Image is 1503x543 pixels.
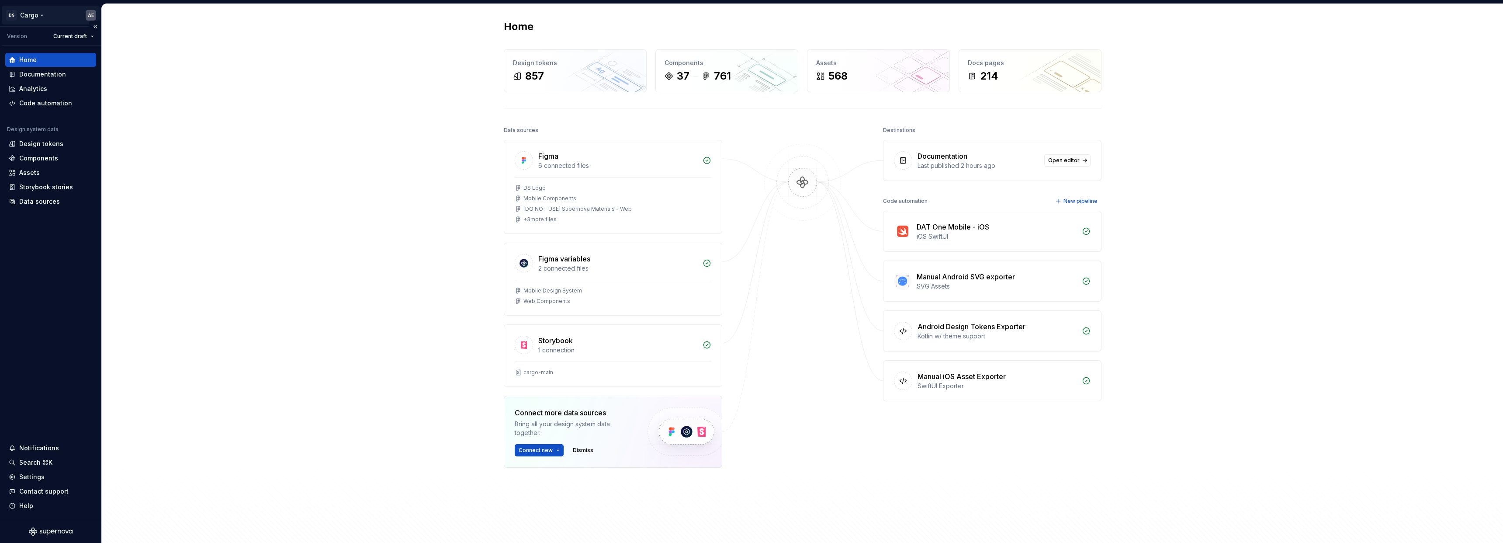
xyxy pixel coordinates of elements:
div: Design tokens [513,59,637,67]
h2: Home [504,20,533,34]
div: Figma variables [538,254,590,264]
div: Last published 2 hours ago [918,161,1039,170]
div: DS Logo [523,184,546,191]
button: Contact support [5,484,96,498]
a: Design tokens [5,137,96,151]
div: Connect more data sources [515,407,633,418]
div: AE [88,12,94,19]
a: Components [5,151,96,165]
button: Collapse sidebar [89,21,101,33]
div: Contact support [19,487,69,496]
div: Design tokens [19,139,63,148]
div: 568 [828,69,848,83]
div: Settings [19,473,45,481]
div: SVG Assets [917,282,1077,291]
svg: Supernova Logo [29,527,73,536]
div: Components [19,154,58,163]
div: DS [6,10,17,21]
a: Storybook1 connectioncargo-main [504,324,722,387]
a: Open editor [1044,154,1091,167]
a: Home [5,53,96,67]
div: Components [665,59,789,67]
div: 2 connected files [538,264,697,273]
div: 761 [714,69,731,83]
a: Components37761 [655,49,798,92]
div: Data sources [19,197,60,206]
div: Design system data [7,126,59,133]
a: Analytics [5,82,96,96]
div: Kotlin w/ theme support [918,332,1077,341]
div: 857 [525,69,544,83]
div: Manual Android SVG exporter [917,271,1015,282]
div: Home [19,56,37,64]
a: Figma variables2 connected filesMobile Design SystemWeb Components [504,243,722,316]
span: New pipeline [1063,198,1098,205]
div: + 3 more files [523,216,557,223]
div: DAT One Mobile - iOS [917,222,989,232]
a: Data sources [5,195,96,209]
div: Docs pages [968,59,1092,67]
div: Code automation [883,195,928,207]
div: Documentation [918,151,967,161]
div: [DO NOT USE] Supernova Materials - Web [523,205,632,212]
div: Help [19,501,33,510]
div: Mobile Components [523,195,576,202]
span: Dismiss [573,447,593,454]
div: Manual iOS Asset Exporter [918,371,1006,382]
div: Storybook stories [19,183,73,191]
div: 214 [980,69,998,83]
a: Docs pages214 [959,49,1101,92]
span: Connect new [519,447,553,454]
div: Documentation [19,70,66,79]
div: Analytics [19,84,47,93]
div: Data sources [504,124,538,136]
div: Web Components [523,298,570,305]
a: Settings [5,470,96,484]
div: Cargo [20,11,38,20]
div: Code automation [19,99,72,108]
span: Current draft [53,33,87,40]
a: Documentation [5,67,96,81]
a: Assets568 [807,49,950,92]
button: Search ⌘K [5,456,96,470]
button: Dismiss [569,444,597,456]
a: Design tokens857 [504,49,647,92]
div: Bring all your design system data together. [515,420,633,437]
button: DSCargoAE [2,6,100,24]
button: Connect new [515,444,564,456]
a: Figma6 connected filesDS LogoMobile Components[DO NOT USE] Supernova Materials - Web+3more files [504,140,722,234]
button: New pipeline [1053,195,1101,207]
a: Storybook stories [5,180,96,194]
div: Android Design Tokens Exporter [918,321,1025,332]
a: Assets [5,166,96,180]
div: Mobile Design System [523,287,582,294]
div: SwiftUI Exporter [918,382,1077,390]
button: Help [5,499,96,513]
button: Current draft [49,30,98,42]
div: 37 [677,69,689,83]
div: 6 connected files [538,161,697,170]
div: Notifications [19,444,59,452]
div: Figma [538,151,558,161]
button: Notifications [5,441,96,455]
span: Open editor [1048,157,1080,164]
a: Code automation [5,96,96,110]
div: Version [7,33,27,40]
div: Search ⌘K [19,458,52,467]
div: 1 connection [538,346,697,355]
div: cargo-main [523,369,553,376]
div: Destinations [883,124,915,136]
div: iOS SwiftUI [917,232,1077,241]
div: Storybook [538,335,573,346]
div: Assets [816,59,941,67]
div: Assets [19,168,40,177]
